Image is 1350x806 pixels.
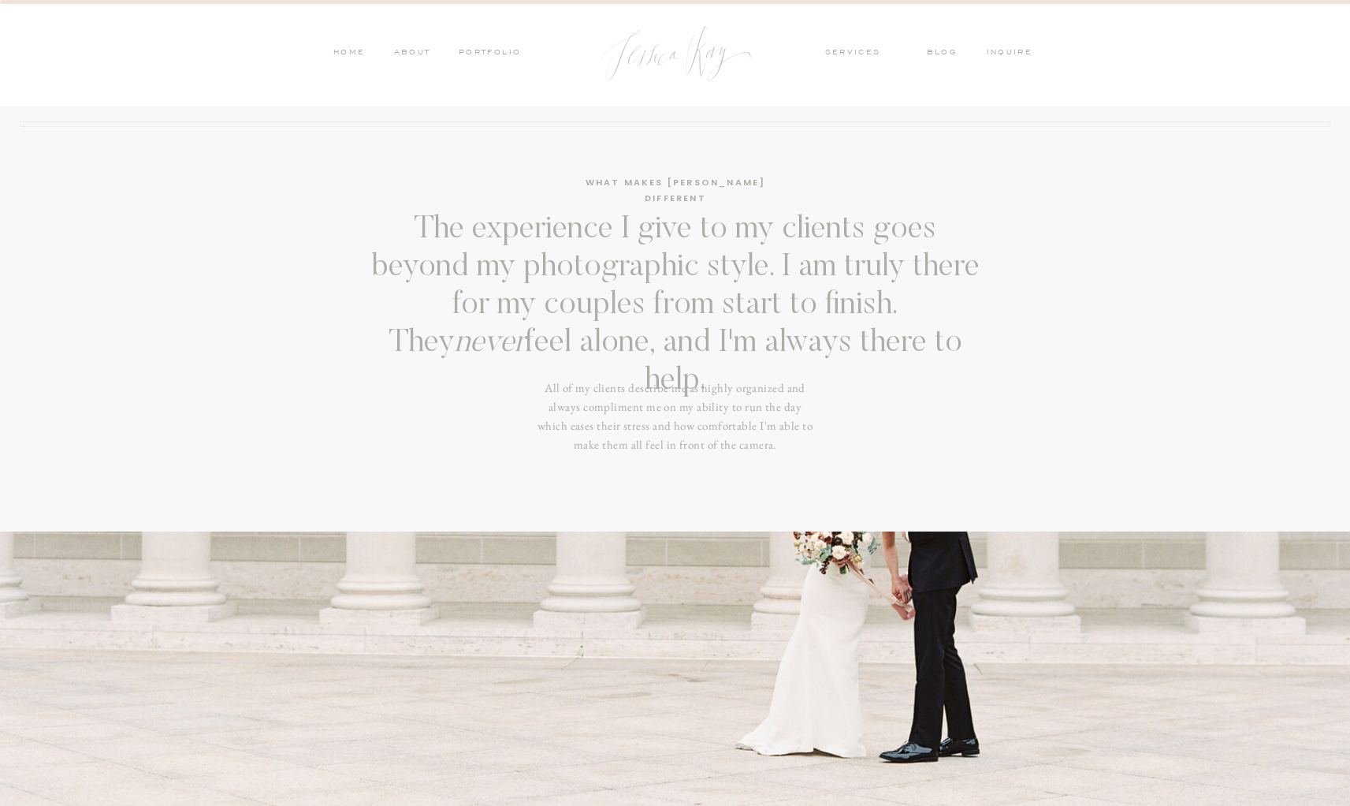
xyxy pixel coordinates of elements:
[927,47,968,61] a: blog
[456,47,522,61] a: PORTFOLIO
[333,47,366,61] a: HOME
[455,328,525,360] i: never
[560,175,791,192] h3: WHAT MAKES [PERSON_NAME] DIFFERENT
[987,47,1040,61] a: inquire
[533,379,818,452] h3: All of my clients describe me as highly organized and always compliment me on my ability to run t...
[366,211,985,364] h3: The experience I give to my clients goes beyond my photographic style. I am truly there for my co...
[390,47,431,61] a: ABOUT
[825,47,902,61] a: services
